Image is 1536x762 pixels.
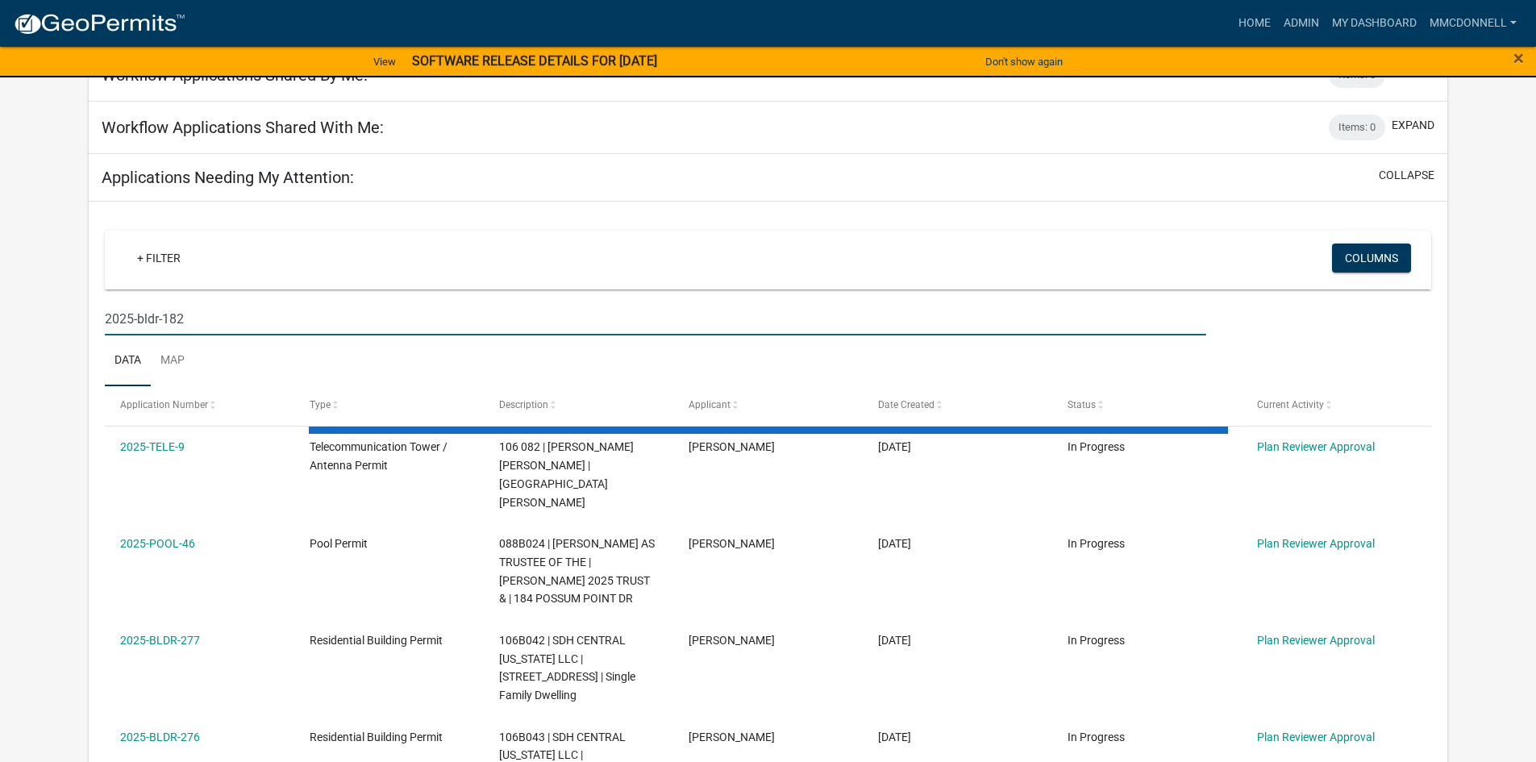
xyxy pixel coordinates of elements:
button: Columns [1332,244,1411,273]
span: Curtis Cox [689,537,775,550]
span: Application Number [120,399,208,410]
span: Justin [689,634,775,647]
span: In Progress [1068,731,1125,743]
span: Max Patterson [689,440,775,453]
div: Items: 0 [1329,115,1385,140]
datatable-header-cell: Current Activity [1241,386,1430,425]
span: Pool Permit [310,537,368,550]
a: 2025-POOL-46 [120,537,195,550]
a: Home [1232,8,1277,39]
datatable-header-cell: Status [1051,386,1241,425]
button: Close [1513,48,1524,68]
datatable-header-cell: Application Number [105,386,294,425]
a: 2025-BLDR-277 [120,634,200,647]
span: 10/01/2025 [878,440,911,453]
span: In Progress [1068,634,1125,647]
a: Map [151,335,194,387]
a: Plan Reviewer Approval [1257,440,1375,453]
span: Residential Building Permit [310,634,443,647]
input: Search for applications [105,302,1205,335]
span: In Progress [1068,537,1125,550]
span: 09/15/2025 [878,634,911,647]
a: Plan Reviewer Approval [1257,537,1375,550]
a: 2025-TELE-9 [120,440,185,453]
datatable-header-cell: Description [484,386,673,425]
h5: Applications Needing My Attention: [102,168,354,187]
a: 2025-BLDR-276 [120,731,200,743]
a: Plan Reviewer Approval [1257,634,1375,647]
span: Telecommunication Tower / Antenna Permit [310,440,447,472]
span: Justin [689,731,775,743]
a: My Dashboard [1326,8,1423,39]
span: Description [499,399,548,410]
span: 106B042 | SDH CENTRAL GEORGIA LLC | 134 CREEKSIDE RD | Single Family Dwelling [499,634,635,702]
datatable-header-cell: Type [294,386,484,425]
strong: SOFTWARE RELEASE DETAILS FOR [DATE] [412,53,657,69]
span: Residential Building Permit [310,731,443,743]
button: Don't show again [979,48,1069,75]
span: 09/15/2025 [878,731,911,743]
a: + Filter [124,244,194,273]
button: expand [1392,117,1434,134]
a: Admin [1277,8,1326,39]
span: In Progress [1068,440,1125,453]
span: 106 082 | SPIVEY FRANK HOLT | 342 SPIVEY RD [499,440,634,508]
button: collapse [1379,167,1434,184]
span: Applicant [689,399,731,410]
h5: Workflow Applications Shared With Me: [102,118,384,137]
a: Plan Reviewer Approval [1257,731,1375,743]
span: × [1513,47,1524,69]
span: 088B024 | MCCARRELL LANCE AS TRUSTEE OF THE | LANCE MCCARRELL 2025 TRUST & | 184 POSSUM POINT DR [499,537,655,605]
span: Date Created [878,399,935,410]
a: mmcdonnell [1423,8,1523,39]
a: Data [105,335,151,387]
datatable-header-cell: Date Created [863,386,1052,425]
span: Status [1068,399,1096,410]
a: View [367,48,402,75]
datatable-header-cell: Applicant [673,386,863,425]
span: Current Activity [1257,399,1324,410]
span: 09/18/2025 [878,537,911,550]
span: Type [310,399,331,410]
